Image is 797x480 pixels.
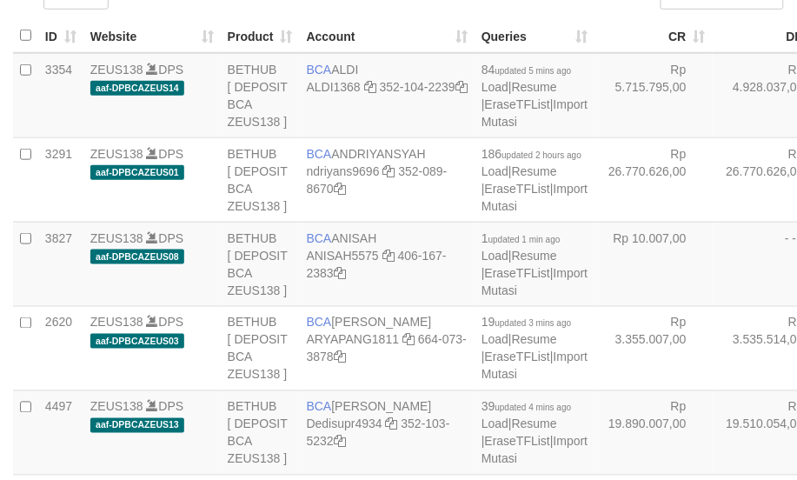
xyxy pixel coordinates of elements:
[475,19,594,53] th: Queries: activate to sort column ascending
[482,147,588,213] span: | | |
[307,164,380,178] a: ndriyans9696
[482,249,508,263] a: Load
[90,334,184,349] span: aaf-DPBCAZEUS03
[482,164,508,178] a: Load
[482,435,588,466] a: Import Mutasi
[455,80,468,94] a: Copy 3521042239 to clipboard
[595,137,713,222] td: Rp 26.770.626,00
[307,333,400,347] a: ARYAPANG1811
[334,266,346,280] a: Copy 4061672383 to clipboard
[482,266,588,297] a: Import Mutasi
[90,418,184,433] span: aaf-DPBCAZEUS13
[300,390,475,475] td: [PERSON_NAME] 352-103-5232
[495,319,572,329] span: updated 3 mins ago
[307,417,382,431] a: Dedisupr4934
[300,19,475,53] th: Account: activate to sort column ascending
[90,147,143,161] a: ZEUS138
[90,63,143,77] a: ZEUS138
[485,435,550,449] a: EraseTFList
[382,249,395,263] a: Copy ANISAH5575 to clipboard
[300,137,475,222] td: ANDRIYANSYAH 352-089-8670
[485,182,550,196] a: EraseTFList
[334,350,346,364] a: Copy 6640733878 to clipboard
[482,80,508,94] a: Load
[482,231,588,297] span: | | |
[364,80,376,94] a: Copy ALDI1368 to clipboard
[90,250,184,264] span: aaf-DPBCAZEUS08
[83,19,221,53] th: Website: activate to sort column ascending
[595,390,713,475] td: Rp 19.890.007,00
[512,164,557,178] a: Resume
[307,249,379,263] a: ANISAH5575
[83,53,221,138] td: DPS
[482,316,571,330] span: 19
[512,417,557,431] a: Resume
[90,165,184,180] span: aaf-DPBCAZEUS01
[482,182,588,213] a: Import Mutasi
[482,400,571,414] span: 39
[383,164,395,178] a: Copy ndriyans9696 to clipboard
[83,390,221,475] td: DPS
[482,231,561,245] span: 1
[485,97,550,111] a: EraseTFList
[90,316,143,330] a: ZEUS138
[300,222,475,306] td: ANISAH 406-167-2383
[495,403,572,413] span: updated 4 mins ago
[307,400,332,414] span: BCA
[482,350,588,382] a: Import Mutasi
[38,390,83,475] td: 4497
[502,150,582,160] span: updated 2 hours ago
[595,306,713,390] td: Rp 3.355.007,00
[38,53,83,138] td: 3354
[512,80,557,94] a: Resume
[495,66,572,76] span: updated 5 mins ago
[221,390,300,475] td: BETHUB [ DEPOSIT BCA ZEUS138 ]
[307,316,332,330] span: BCA
[482,316,588,382] span: | | |
[38,222,83,306] td: 3827
[485,350,550,364] a: EraseTFList
[482,400,588,466] span: | | |
[482,333,508,347] a: Load
[595,53,713,138] td: Rp 5.715.795,00
[512,333,557,347] a: Resume
[90,81,184,96] span: aaf-DPBCAZEUS14
[221,137,300,222] td: BETHUB [ DEPOSIT BCA ZEUS138 ]
[488,235,561,244] span: updated 1 min ago
[482,417,508,431] a: Load
[402,333,415,347] a: Copy ARYAPANG1811 to clipboard
[221,53,300,138] td: BETHUB [ DEPOSIT BCA ZEUS138 ]
[300,306,475,390] td: [PERSON_NAME] 664-073-3878
[386,417,398,431] a: Copy Dedisupr4934 to clipboard
[307,80,361,94] a: ALDI1368
[482,147,581,161] span: 186
[83,137,221,222] td: DPS
[38,137,83,222] td: 3291
[307,231,332,245] span: BCA
[595,222,713,306] td: Rp 10.007,00
[83,222,221,306] td: DPS
[38,306,83,390] td: 2620
[307,147,332,161] span: BCA
[90,400,143,414] a: ZEUS138
[221,19,300,53] th: Product: activate to sort column ascending
[300,53,475,138] td: ALDI 352-104-2239
[83,306,221,390] td: DPS
[307,63,332,77] span: BCA
[482,63,588,129] span: | | |
[482,97,588,129] a: Import Mutasi
[334,182,346,196] a: Copy 3520898670 to clipboard
[482,63,571,77] span: 84
[512,249,557,263] a: Resume
[38,19,83,53] th: ID: activate to sort column ascending
[485,266,550,280] a: EraseTFList
[221,222,300,306] td: BETHUB [ DEPOSIT BCA ZEUS138 ]
[221,306,300,390] td: BETHUB [ DEPOSIT BCA ZEUS138 ]
[90,231,143,245] a: ZEUS138
[334,435,346,449] a: Copy 3521035232 to clipboard
[595,19,713,53] th: CR: activate to sort column ascending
